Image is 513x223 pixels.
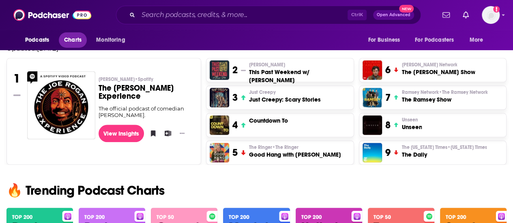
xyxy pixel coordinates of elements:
img: The Joe Rogan Experience [27,71,95,139]
span: New [399,5,414,13]
img: Countdown To [210,115,229,135]
button: Show profile menu [482,6,500,24]
a: View Insights [99,125,144,142]
a: Show notifications dropdown [459,8,472,22]
a: Countdown To [249,117,288,125]
h3: This Past Weekend w/ [PERSON_NAME] [249,68,350,84]
img: The Ramsey Show [363,88,382,107]
svg: Add a profile image [493,6,500,13]
button: open menu [362,32,410,48]
p: Tucker Carlson Network [401,62,475,68]
a: Charts [59,32,86,48]
button: open menu [90,32,135,48]
a: The [US_STATE] Times•[US_STATE] TimesThe Daily [401,144,487,159]
p: Unseen [401,117,422,123]
p: Just Creepy [249,89,321,96]
span: • The Ramsey Network [438,89,487,95]
span: Logged in as mindyn [482,6,500,24]
h3: 4 [232,119,238,131]
span: Ramsey Network [401,89,487,96]
input: Search podcasts, credits, & more... [138,8,348,21]
h3: 1 [13,71,20,86]
span: Podcasts [25,34,49,46]
h3: The Daily [401,151,487,159]
img: This Past Weekend w/ Theo Von [210,60,229,80]
h3: 7 [385,91,391,104]
span: • [US_STATE] Times [447,144,487,150]
img: Good Hang with Amy Poehler [210,143,229,162]
span: Charts [64,34,82,46]
h3: 3 [232,91,238,104]
h3: 9 [385,147,391,159]
button: Show More Button [176,129,188,137]
h3: The [PERSON_NAME] Experience [99,84,195,100]
button: open menu [19,32,60,48]
a: [PERSON_NAME]•SpotifyThe [PERSON_NAME] Experience [99,76,195,105]
span: • Spotify [135,76,153,82]
button: Open AdvancedNew [373,10,414,20]
p: Theo Von [249,62,350,68]
p: The Ringer • The Ringer [249,144,341,151]
button: open menu [464,32,494,48]
img: Unseen [363,115,382,135]
span: For Podcasters [415,34,454,46]
h3: Unseen [401,123,422,131]
h3: Just Creepy: Scary Stories [249,96,321,104]
span: For Business [368,34,400,46]
p: Ramsey Network • The Ramsey Network [401,89,487,96]
span: Ctrl K [348,10,367,20]
h3: 2 [232,64,238,76]
p: The New York Times • New York Times [401,144,487,151]
span: The [US_STATE] Times [401,144,487,151]
span: Open Advanced [377,13,410,17]
span: More [470,34,483,46]
div: The official podcast of comedian [PERSON_NAME]. [99,105,195,118]
span: The Ringer [249,144,298,151]
button: Bookmark Podcast [147,127,155,139]
span: Unseen [401,117,418,123]
h3: The Ramsey Show [401,96,487,104]
h3: 6 [385,64,391,76]
a: [PERSON_NAME] NetworkThe [PERSON_NAME] Show [401,62,475,76]
h3: 8 [385,119,391,131]
img: The Tucker Carlson Show [363,60,382,80]
span: • The Ringer [272,144,298,150]
img: User Profile [482,6,500,24]
img: Just Creepy: Scary Stories [210,88,229,107]
button: open menu [410,32,466,48]
span: [PERSON_NAME] Network [401,62,457,68]
span: Monitoring [96,34,125,46]
span: [PERSON_NAME] [99,76,153,83]
p: Joe Rogan • Spotify [99,76,195,83]
img: The Daily [363,143,382,162]
span: Just Creepy [249,89,276,96]
span: [PERSON_NAME] [249,62,285,68]
a: UnseenUnseen [401,117,422,131]
h3: 5 [232,147,238,159]
img: Podchaser - Follow, Share and Rate Podcasts [13,7,91,23]
a: Show notifications dropdown [439,8,453,22]
a: Just CreepyJust Creepy: Scary Stories [249,89,321,104]
a: The Ringer•The RingerGood Hang with [PERSON_NAME] [249,144,341,159]
button: Add to List [162,127,170,139]
div: Search podcasts, credits, & more... [116,6,421,24]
